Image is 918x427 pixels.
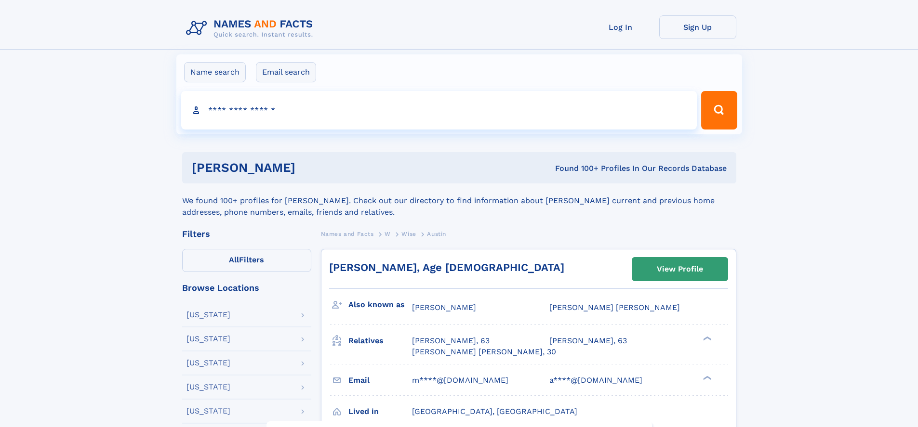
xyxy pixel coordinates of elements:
div: [US_STATE] [186,359,230,367]
a: Wise [401,228,416,240]
div: Filters [182,230,311,238]
div: Browse Locations [182,284,311,292]
input: search input [181,91,697,129]
span: [PERSON_NAME] [PERSON_NAME] [549,303,680,312]
span: All [229,255,239,264]
button: Search Button [701,91,737,129]
span: [GEOGRAPHIC_DATA], [GEOGRAPHIC_DATA] [412,407,577,416]
a: W [385,228,391,240]
div: [US_STATE] [186,335,230,343]
div: We found 100+ profiles for [PERSON_NAME]. Check out our directory to find information about [PERS... [182,183,736,218]
div: [US_STATE] [186,383,230,391]
a: Log In [582,15,659,39]
div: ❯ [701,336,712,342]
div: [US_STATE] [186,311,230,319]
span: Wise [401,231,416,237]
a: View Profile [632,258,728,281]
h3: Email [348,372,412,388]
a: Names and Facts [321,228,374,240]
a: [PERSON_NAME], 63 [412,336,490,346]
a: [PERSON_NAME], Age [DEMOGRAPHIC_DATA] [329,261,564,273]
h1: [PERSON_NAME] [192,162,426,174]
div: ❯ [701,375,712,381]
a: Sign Up [659,15,736,39]
label: Email search [256,62,316,82]
div: [US_STATE] [186,407,230,415]
span: Austin [427,231,446,237]
h3: Relatives [348,333,412,349]
label: Filters [182,249,311,272]
div: View Profile [657,258,703,280]
label: Name search [184,62,246,82]
img: Logo Names and Facts [182,15,321,41]
span: [PERSON_NAME] [412,303,476,312]
h3: Also known as [348,297,412,313]
h3: Lived in [348,403,412,420]
a: [PERSON_NAME], 63 [549,336,627,346]
span: W [385,231,391,237]
div: Found 100+ Profiles In Our Records Database [425,163,727,174]
a: [PERSON_NAME] [PERSON_NAME], 30 [412,347,556,357]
